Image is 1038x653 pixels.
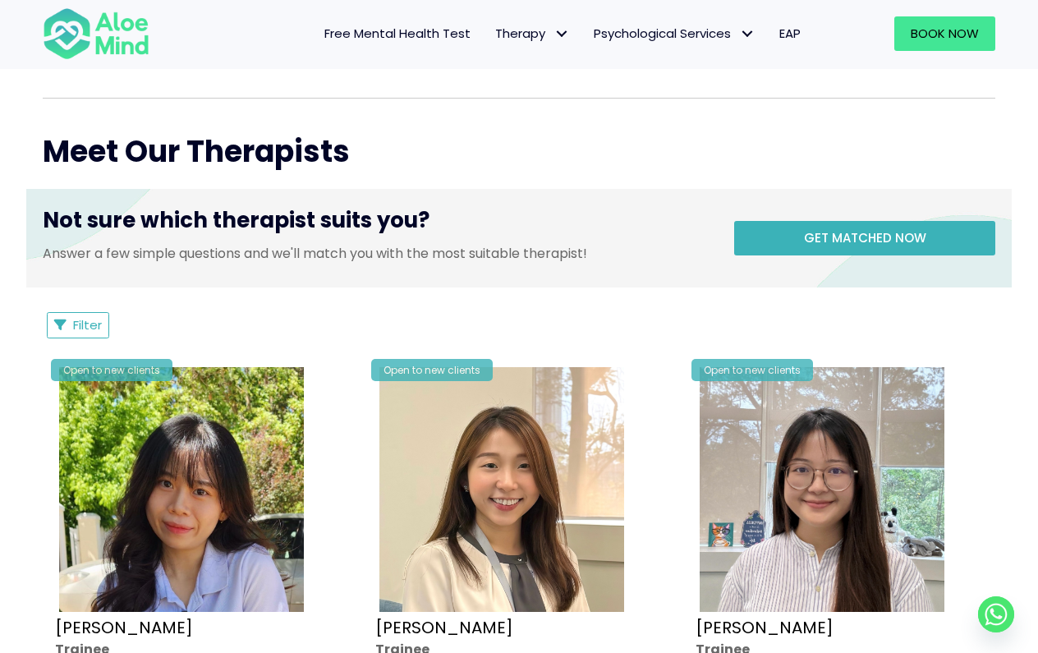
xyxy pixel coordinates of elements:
[43,205,710,243] h3: Not sure which therapist suits you?
[43,7,149,61] img: Aloe mind Logo
[911,25,979,42] span: Book Now
[312,16,483,51] a: Free Mental Health Test
[51,359,172,381] div: Open to new clients
[371,359,493,381] div: Open to new clients
[691,359,813,381] div: Open to new clients
[549,22,573,46] span: Therapy: submenu
[581,16,767,51] a: Psychological ServicesPsychological Services: submenu
[779,25,801,42] span: EAP
[43,131,350,172] span: Meet Our Therapists
[804,229,926,246] span: Get matched now
[894,16,995,51] a: Book Now
[324,25,471,42] span: Free Mental Health Test
[171,16,813,51] nav: Menu
[43,244,710,263] p: Answer a few simple questions and we'll match you with the most suitable therapist!
[375,615,513,638] a: [PERSON_NAME]
[379,367,624,612] img: IMG_1660 – Tracy Kwah
[696,615,834,638] a: [PERSON_NAME]
[594,25,755,42] span: Psychological Services
[735,22,759,46] span: Psychological Services: submenu
[767,16,813,51] a: EAP
[978,596,1014,632] a: Whatsapp
[55,615,193,638] a: [PERSON_NAME]
[495,25,569,42] span: Therapy
[59,367,304,612] img: Aloe Mind Profile Pic – Christie Yong Kar Xin
[734,221,995,255] a: Get matched now
[47,312,109,338] button: Filter Listings
[483,16,581,51] a: TherapyTherapy: submenu
[700,367,944,612] img: IMG_3049 – Joanne Lee
[73,316,102,333] span: Filter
